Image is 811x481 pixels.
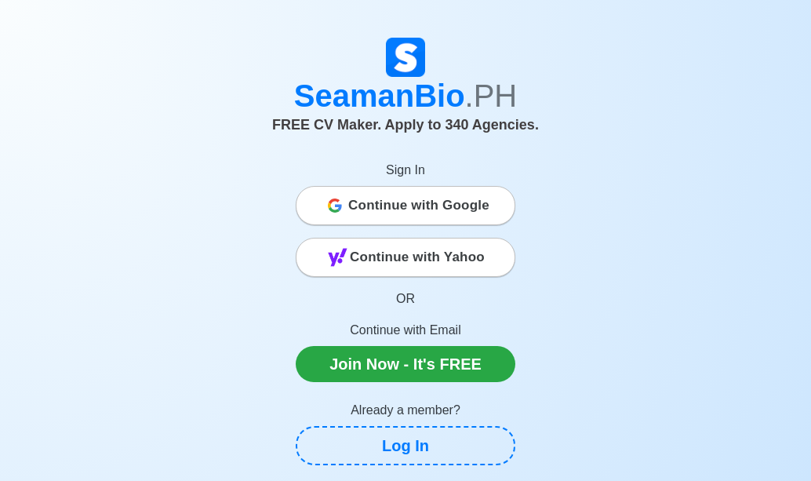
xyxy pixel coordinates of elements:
[296,290,515,308] p: OR
[296,401,515,420] p: Already a member?
[386,38,425,77] img: Logo
[350,242,485,273] span: Continue with Yahoo
[272,117,539,133] span: FREE CV Maker. Apply to 340 Agencies.
[296,186,515,225] button: Continue with Google
[465,78,518,113] span: .PH
[296,161,515,180] p: Sign In
[296,321,515,340] p: Continue with Email
[296,238,515,277] button: Continue with Yahoo
[41,77,770,115] h1: SeamanBio
[296,346,515,382] a: Join Now - It's FREE
[348,190,489,221] span: Continue with Google
[296,426,515,465] a: Log In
